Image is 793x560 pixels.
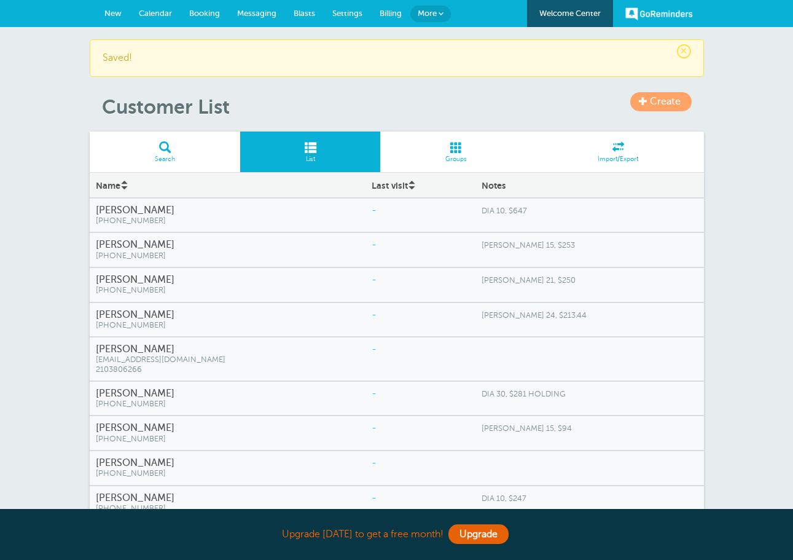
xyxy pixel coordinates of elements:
[482,424,698,433] span: [PERSON_NAME] 15, $94
[418,9,437,18] span: More
[482,241,698,250] span: [PERSON_NAME] 15, $253
[189,9,220,18] span: Booking
[90,132,241,173] a: Search
[650,96,681,107] span: Create
[96,239,359,251] h4: [PERSON_NAME]
[96,355,359,365] span: [EMAIL_ADDRESS][DOMAIN_NAME]
[96,274,359,286] h4: [PERSON_NAME]
[90,451,704,486] a: [PERSON_NAME] [PHONE_NUMBER] -
[677,44,691,58] span: ×
[365,233,475,257] div: -
[365,337,475,361] div: -
[90,199,704,234] a: [PERSON_NAME] [PHONE_NUMBER] - DIA 10, $647
[90,486,704,520] a: [PERSON_NAME] [PHONE_NUMBER] - DIA 10, $247
[380,9,402,18] span: Billing
[96,435,359,444] span: [PHONE_NUMBER]
[482,207,698,216] span: DIA 10, $647
[90,382,704,417] a: [PERSON_NAME] [PHONE_NUMBER] - DIA 30, $281 HOLDING
[332,9,362,18] span: Settings
[96,388,359,400] h4: [PERSON_NAME]
[448,524,509,544] a: Upgrade
[96,504,359,513] span: [PHONE_NUMBER]
[96,422,359,434] h4: [PERSON_NAME]
[365,416,475,440] div: -
[482,311,698,320] span: [PERSON_NAME] 24, $213.44
[90,303,704,338] a: [PERSON_NAME] [PHONE_NUMBER] - [PERSON_NAME] 24, $213.44
[90,233,704,268] a: [PERSON_NAME] [PHONE_NUMBER] - [PERSON_NAME] 15, $253
[372,181,416,191] a: Last visit
[380,132,533,173] a: Groups
[475,175,704,197] div: Notes
[539,156,698,163] span: Import/Export
[365,382,475,406] div: -
[96,205,359,216] h4: [PERSON_NAME]
[96,469,359,478] span: [PHONE_NUMBER]
[139,9,172,18] span: Calendar
[237,9,276,18] span: Messaging
[533,132,704,173] a: Import/Export
[246,156,374,163] span: List
[365,199,475,223] div: -
[294,9,315,18] span: Blasts
[386,156,526,163] span: Groups
[96,181,128,191] a: Name
[365,451,475,475] div: -
[96,365,359,374] span: 2103806266
[90,416,704,451] a: [PERSON_NAME] [PHONE_NUMBER] - [PERSON_NAME] 15, $94
[96,251,359,261] span: [PHONE_NUMBER]
[90,268,704,303] a: [PERSON_NAME] [PHONE_NUMBER] - [PERSON_NAME] 21, $250
[96,216,359,226] span: [PHONE_NUMBER]
[482,390,698,399] span: DIA 30, $281 HOLDING
[410,6,451,22] a: More
[102,95,704,119] h1: Customer List
[482,494,698,503] span: DIA 10, $247
[96,344,359,355] h4: [PERSON_NAME]
[90,521,704,548] div: Upgrade [DATE] to get a free month!
[96,321,359,330] span: [PHONE_NUMBER]
[630,92,692,111] a: Create
[96,309,359,321] h4: [PERSON_NAME]
[365,268,475,292] div: -
[96,286,359,295] span: [PHONE_NUMBER]
[96,457,359,469] h4: [PERSON_NAME]
[96,492,359,504] h4: [PERSON_NAME]
[90,337,704,382] a: [PERSON_NAME] [EMAIL_ADDRESS][DOMAIN_NAME] 2103806266 -
[365,303,475,327] div: -
[482,276,698,285] span: [PERSON_NAME] 21, $250
[96,156,235,163] span: Search
[96,400,359,409] span: [PHONE_NUMBER]
[104,9,122,18] span: New
[103,52,691,64] p: Saved!
[365,486,475,510] div: -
